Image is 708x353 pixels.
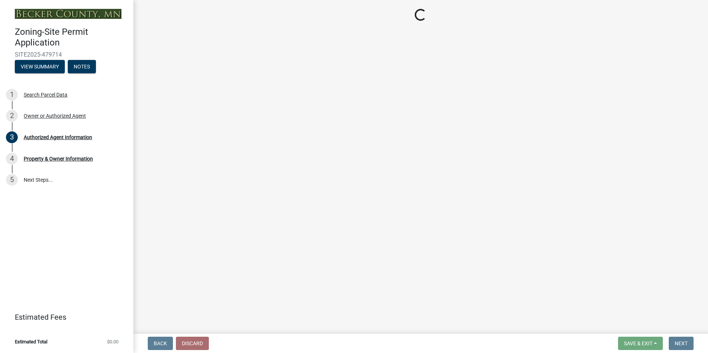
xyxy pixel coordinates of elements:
div: Owner or Authorized Agent [24,113,86,118]
wm-modal-confirm: Notes [68,64,96,70]
div: Property & Owner Information [24,156,93,161]
div: 4 [6,153,18,165]
button: Discard [176,337,209,350]
span: $0.00 [107,339,118,344]
span: Estimated Total [15,339,47,344]
div: Authorized Agent Information [24,135,92,140]
div: 2 [6,110,18,122]
span: Next [675,340,688,346]
img: Becker County, Minnesota [15,9,121,19]
button: View Summary [15,60,65,73]
span: SITE2025-479714 [15,51,118,58]
span: Save & Exit [624,340,652,346]
button: Next [669,337,694,350]
button: Back [148,337,173,350]
div: 3 [6,131,18,143]
div: Search Parcel Data [24,92,67,97]
a: Estimated Fees [6,310,121,325]
div: 5 [6,174,18,186]
div: 1 [6,89,18,101]
span: Back [154,340,167,346]
wm-modal-confirm: Summary [15,64,65,70]
button: Notes [68,60,96,73]
button: Save & Exit [618,337,663,350]
h4: Zoning-Site Permit Application [15,27,127,48]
